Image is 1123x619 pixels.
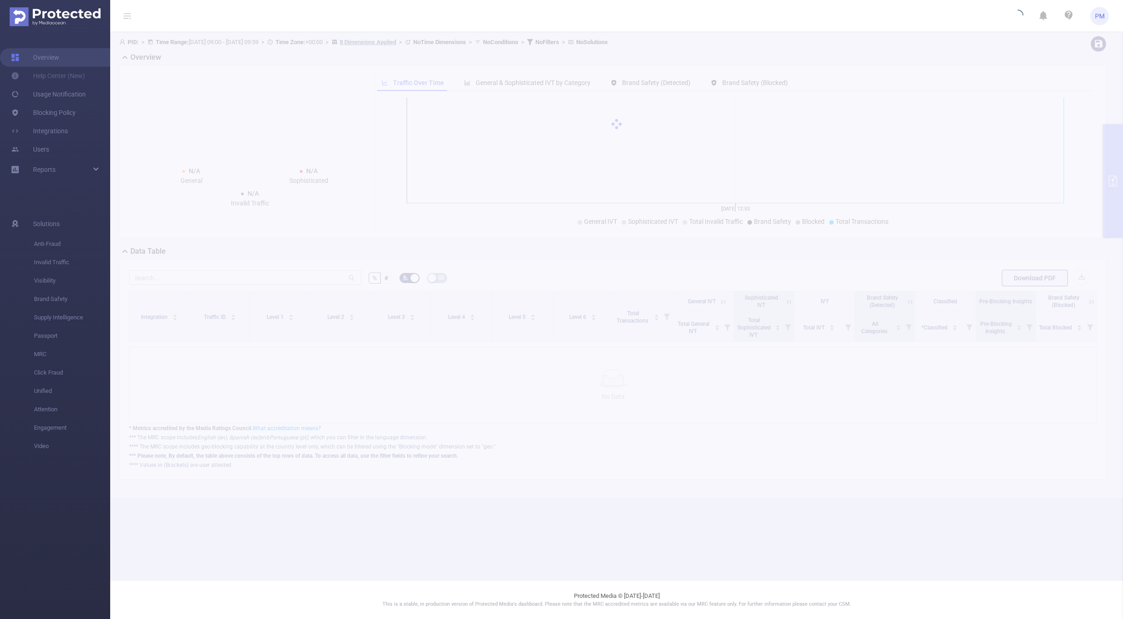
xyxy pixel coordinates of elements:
span: Engagement [34,419,110,437]
span: PM [1095,7,1105,25]
span: Solutions [33,215,60,233]
span: Video [34,437,110,455]
a: Usage Notification [11,85,86,103]
span: Invalid Traffic [34,253,110,272]
span: Supply Intelligence [34,308,110,327]
span: Brand Safety [34,290,110,308]
span: Visibility [34,272,110,290]
span: MRC [34,345,110,363]
a: Users [11,140,49,159]
p: This is a stable, in production version of Protected Media's dashboard. Please note that the MRC ... [133,601,1100,608]
a: Integrations [11,122,68,140]
i: icon: loading [1012,10,1023,23]
span: Unified [34,382,110,400]
span: Passport [34,327,110,345]
span: Click Fraud [34,363,110,382]
footer: Protected Media © [DATE]-[DATE] [110,580,1123,619]
img: Protected Media [10,7,101,26]
span: Attention [34,400,110,419]
a: Blocking Policy [11,103,76,122]
a: Overview [11,48,59,67]
span: Reports [33,166,56,173]
a: Reports [33,160,56,179]
span: Anti-Fraud [34,235,110,253]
